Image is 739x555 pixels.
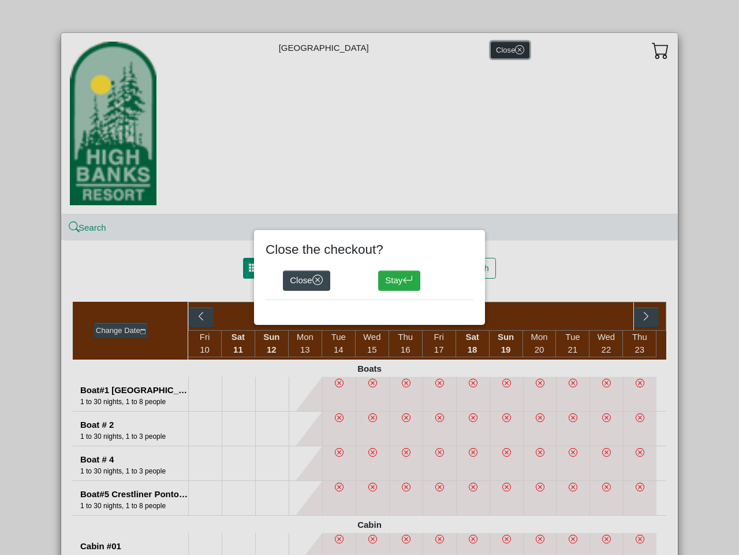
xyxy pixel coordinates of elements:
[312,275,323,286] svg: x circle
[61,33,678,214] div: [GEOGRAPHIC_DATA]
[402,275,413,286] svg: arrow return left
[283,271,330,291] button: Closex circle
[266,242,473,257] h4: Close the checkout?
[378,271,420,291] button: Stayarrow return left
